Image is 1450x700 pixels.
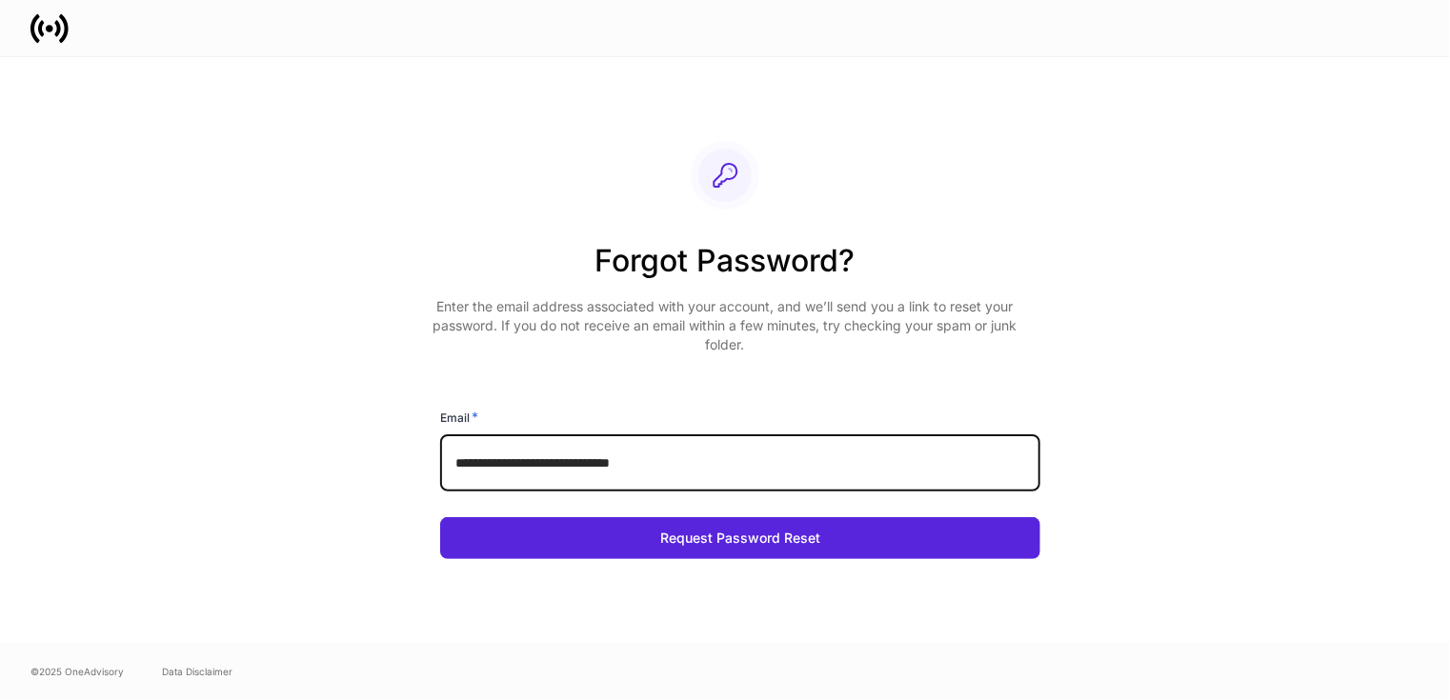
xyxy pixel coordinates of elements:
a: Data Disclaimer [162,664,232,679]
button: Request Password Reset [440,517,1040,559]
h6: Email [440,408,478,427]
span: © 2025 OneAdvisory [30,664,124,679]
p: Enter the email address associated with your account, and we’ll send you a link to reset your pas... [425,297,1025,354]
div: Request Password Reset [660,529,820,548]
h2: Forgot Password? [425,240,1025,297]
